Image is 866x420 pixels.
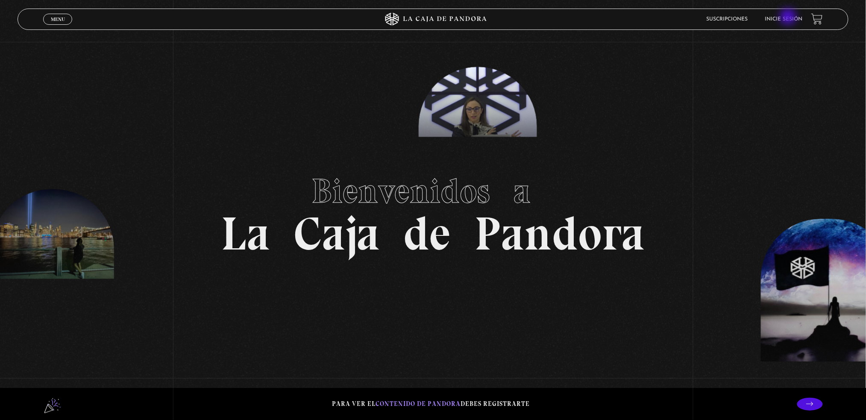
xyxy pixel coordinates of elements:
[707,17,748,22] a: Suscripciones
[51,17,65,22] span: Menu
[332,398,530,410] p: Para ver el debes registrarte
[312,170,555,211] span: Bienvenidos a
[221,163,645,257] h1: La Caja de Pandora
[376,400,461,408] span: contenido de Pandora
[811,13,823,25] a: View your shopping cart
[48,23,68,29] span: Cerrar
[765,17,803,22] a: Inicie sesión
